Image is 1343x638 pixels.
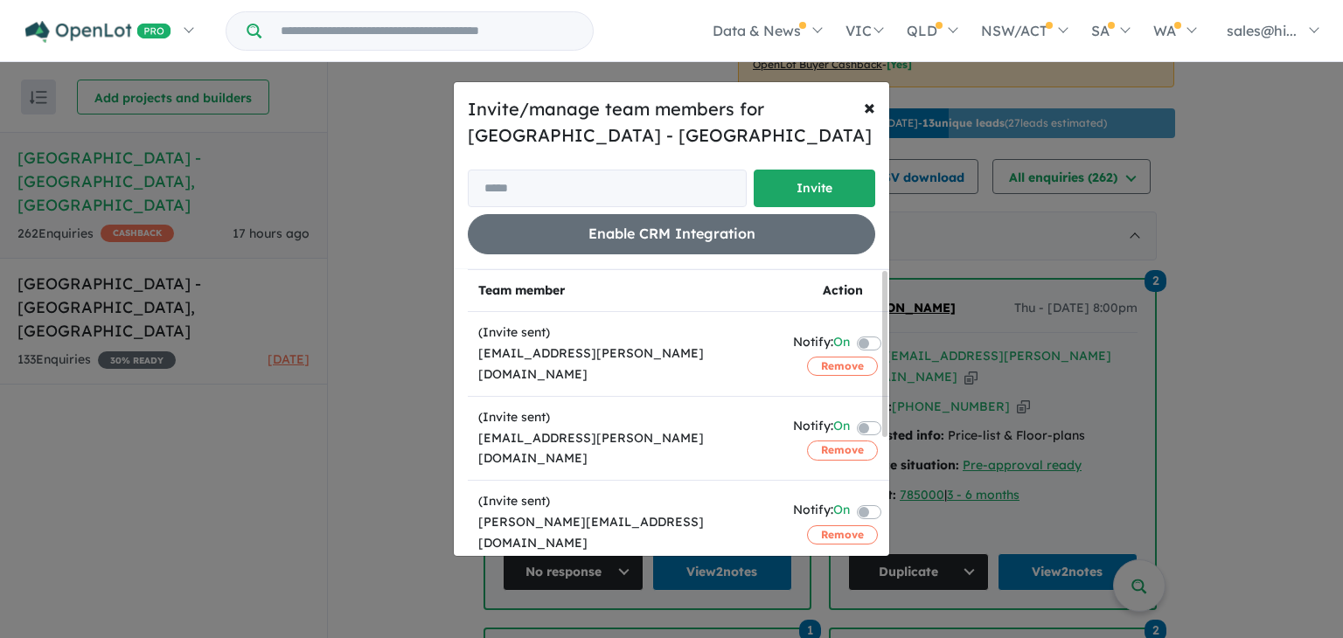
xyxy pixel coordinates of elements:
[864,94,875,120] span: ×
[833,500,850,524] span: On
[478,343,772,385] div: [EMAIL_ADDRESS][PERSON_NAME][DOMAIN_NAME]
[807,440,878,460] button: Remove
[754,170,875,207] button: Invite
[793,332,850,356] div: Notify:
[1227,22,1297,39] span: sales@hi...
[833,332,850,356] span: On
[468,214,875,253] button: Enable CRM Integration
[478,512,772,554] div: [PERSON_NAME][EMAIL_ADDRESS][DOMAIN_NAME]
[468,96,875,149] h5: Invite/manage team members for [GEOGRAPHIC_DATA] - [GEOGRAPHIC_DATA]
[833,416,850,440] span: On
[265,12,589,50] input: Try estate name, suburb, builder or developer
[478,428,772,470] div: [EMAIL_ADDRESS][PERSON_NAME][DOMAIN_NAME]
[793,416,850,440] div: Notify:
[25,21,171,43] img: Openlot PRO Logo White
[478,491,772,512] div: (Invite sent)
[468,269,783,312] th: Team member
[793,500,850,524] div: Notify:
[783,269,902,312] th: Action
[807,357,878,376] button: Remove
[807,525,878,544] button: Remove
[478,407,772,428] div: (Invite sent)
[478,322,772,343] div: (Invite sent)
